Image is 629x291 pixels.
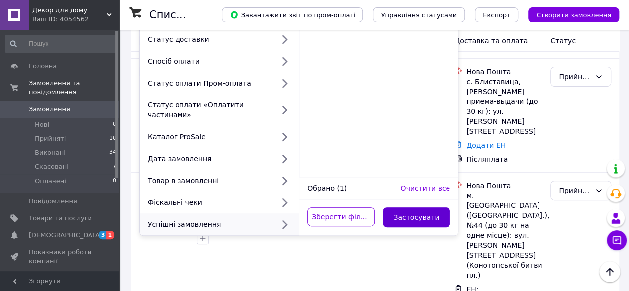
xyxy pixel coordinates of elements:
[32,15,119,24] div: Ваш ID: 4054562
[35,120,49,129] span: Нові
[303,183,396,193] div: Обрано (1)
[144,219,274,229] div: Успішні замовлення
[144,100,274,120] div: Статус оплати «Оплатити частинами»
[29,248,92,266] span: Показники роботи компанії
[559,185,591,196] div: Прийнято
[144,78,274,88] div: Статус оплати Пром-оплата
[35,148,66,157] span: Виконані
[536,11,611,19] span: Створити замовлення
[312,212,370,222] span: Зберегти фільтр
[599,261,620,282] button: Наверх
[5,35,117,53] input: Пошук
[528,7,619,22] button: Створити замовлення
[149,9,250,21] h1: Список замовлень
[144,34,274,44] div: Статус доставки
[144,154,274,164] div: Дата замовлення
[466,154,542,164] div: Післяплата
[466,67,542,77] div: Нова Пошта
[383,207,450,227] button: Застосувати
[144,197,274,207] div: Фіскальні чеки
[99,231,107,239] span: 3
[400,184,450,192] span: Очистити все
[106,231,114,239] span: 1
[109,134,116,143] span: 10
[144,132,274,142] div: Каталог ProSale
[29,197,77,206] span: Повідомлення
[144,56,274,66] div: Спосіб оплати
[35,162,69,171] span: Скасовані
[381,11,457,19] span: Управління статусами
[29,231,102,240] span: [DEMOGRAPHIC_DATA]
[550,37,576,45] span: Статус
[230,10,355,19] span: Завантажити звіт по пром-оплаті
[466,181,542,191] div: Нова Пошта
[373,7,465,22] button: Управління статусами
[222,7,363,22] button: Завантажити звіт по пром-оплаті
[466,191,542,280] div: м. [GEOGRAPHIC_DATA] ([GEOGRAPHIC_DATA].), №44 (до 30 кг на одне місце): вул. [PERSON_NAME][STREE...
[35,177,66,186] span: Оплачені
[29,105,70,114] span: Замовлення
[109,148,116,157] span: 34
[29,62,57,71] span: Головна
[113,120,116,129] span: 0
[454,37,528,45] span: Доставка та оплата
[518,10,619,18] a: Створити замовлення
[113,177,116,186] span: 0
[144,176,274,186] div: Товар в замовленні
[483,11,511,19] span: Експорт
[35,134,66,143] span: Прийняті
[29,79,119,97] span: Замовлення та повідомлення
[607,230,627,250] button: Чат з покупцем
[475,7,519,22] button: Експорт
[307,207,375,226] button: Зберегти фільтр
[29,214,92,223] span: Товари та послуги
[559,71,591,82] div: Прийнято
[466,77,542,136] div: с. Блиставица, [PERSON_NAME] приема-выдачи (до 30 кг): ул. [PERSON_NAME][STREET_ADDRESS]
[466,141,506,149] a: Додати ЕН
[32,6,107,15] span: Декор для дому
[113,162,116,171] span: 7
